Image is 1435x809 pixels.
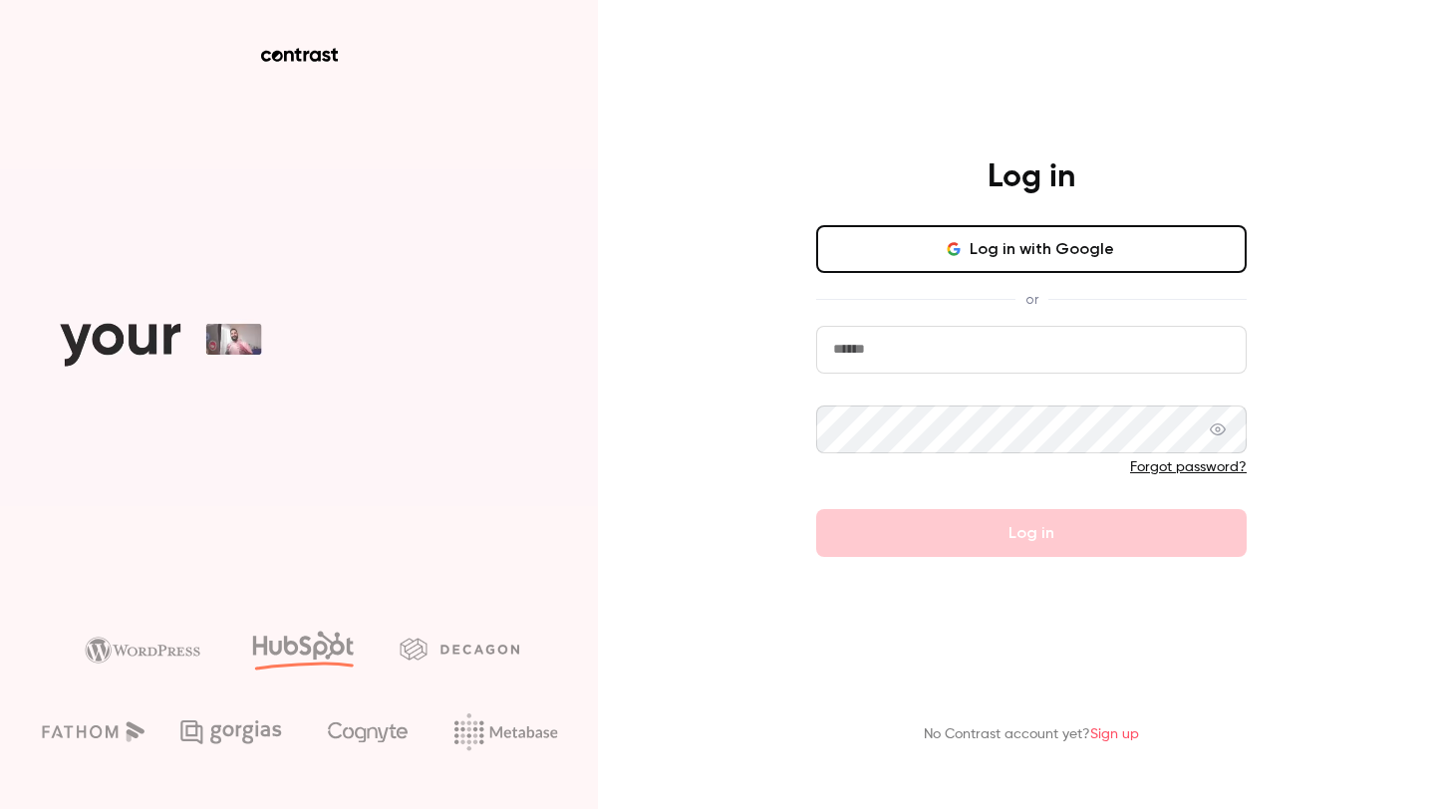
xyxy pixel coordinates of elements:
button: Log in with Google [816,225,1247,273]
img: decagon [400,638,519,660]
a: Sign up [1090,727,1139,741]
h4: Log in [988,157,1075,197]
p: No Contrast account yet? [924,724,1139,745]
span: or [1015,289,1048,310]
a: Forgot password? [1130,460,1247,474]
